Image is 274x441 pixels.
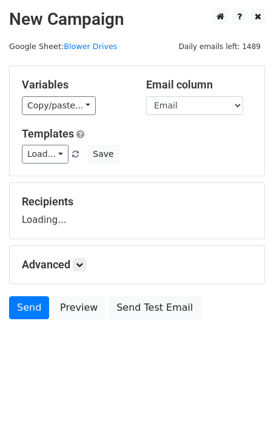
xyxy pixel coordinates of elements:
[9,296,49,319] a: Send
[9,9,265,30] h2: New Campaign
[22,96,96,115] a: Copy/paste...
[9,42,117,51] small: Google Sheet:
[22,145,68,164] a: Load...
[175,42,265,51] a: Daily emails left: 1489
[146,78,252,91] h5: Email column
[52,296,105,319] a: Preview
[22,195,252,208] h5: Recipients
[22,258,252,271] h5: Advanced
[22,78,128,91] h5: Variables
[64,42,117,51] a: Blower Drives
[109,296,201,319] a: Send Test Email
[22,195,252,227] div: Loading...
[175,40,265,53] span: Daily emails left: 1489
[22,127,74,140] a: Templates
[87,145,119,164] button: Save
